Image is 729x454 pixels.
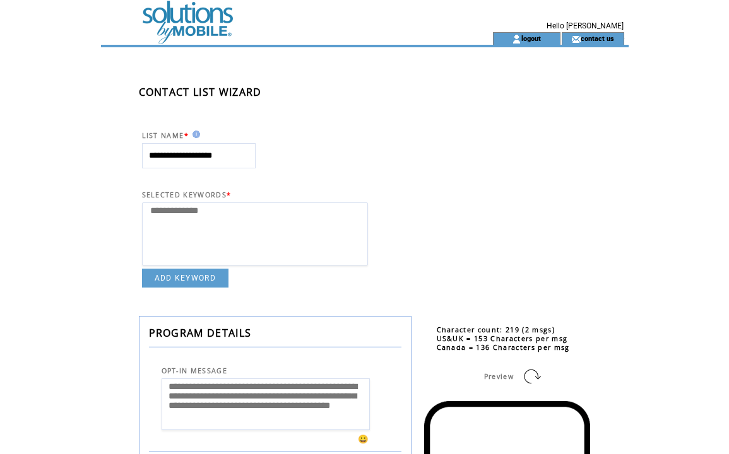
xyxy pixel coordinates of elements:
[139,85,262,99] span: CONTACT LIST WIZARD
[142,190,227,199] span: SELECTED KEYWORDS
[547,21,624,30] span: Hello [PERSON_NAME]
[512,34,521,44] img: account_icon.gif
[521,34,541,42] a: logout
[162,366,228,375] span: OPT-IN MESSAGE
[484,372,514,381] span: Preview
[358,433,369,445] span: 😀
[581,34,614,42] a: contact us
[149,326,252,340] span: PROGRAM DETAILS
[437,325,555,334] span: Character count: 219 (2 msgs)
[142,269,229,288] a: ADD KEYWORD
[189,131,200,138] img: help.gif
[142,131,184,140] span: LIST NAME
[437,343,570,352] span: Canada = 136 Characters per msg
[571,34,581,44] img: contact_us_icon.gif
[437,334,568,343] span: US&UK = 153 Characters per msg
